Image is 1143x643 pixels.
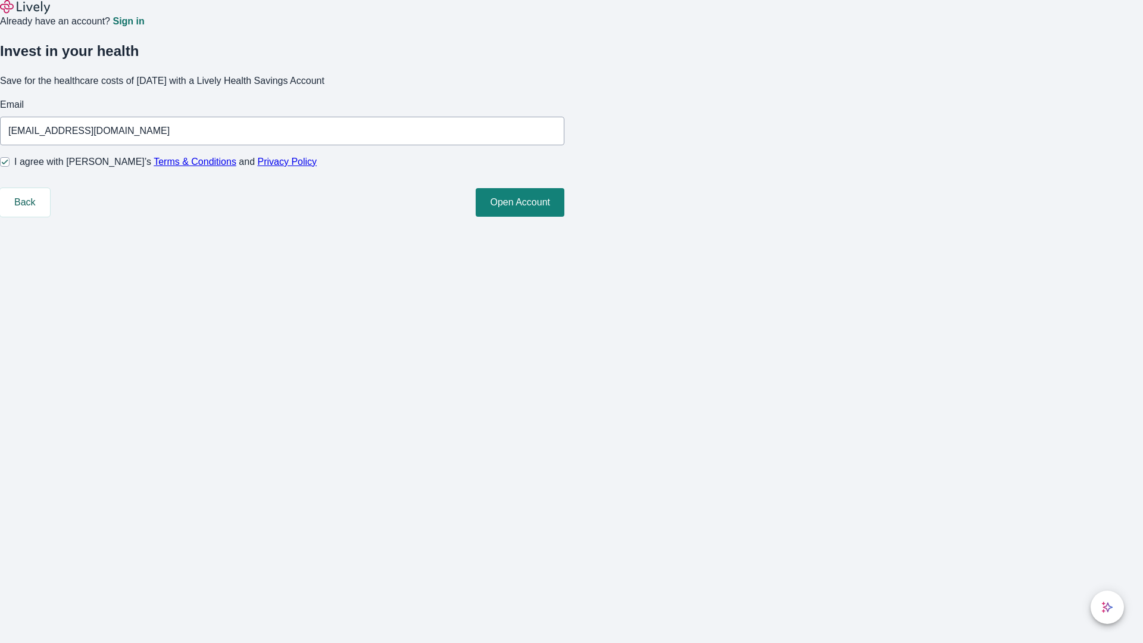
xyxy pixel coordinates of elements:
button: Open Account [476,188,564,217]
a: Privacy Policy [258,157,317,167]
span: I agree with [PERSON_NAME]’s and [14,155,317,169]
button: chat [1091,591,1124,624]
a: Terms & Conditions [154,157,236,167]
svg: Lively AI Assistant [1101,601,1113,613]
a: Sign in [113,17,144,26]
